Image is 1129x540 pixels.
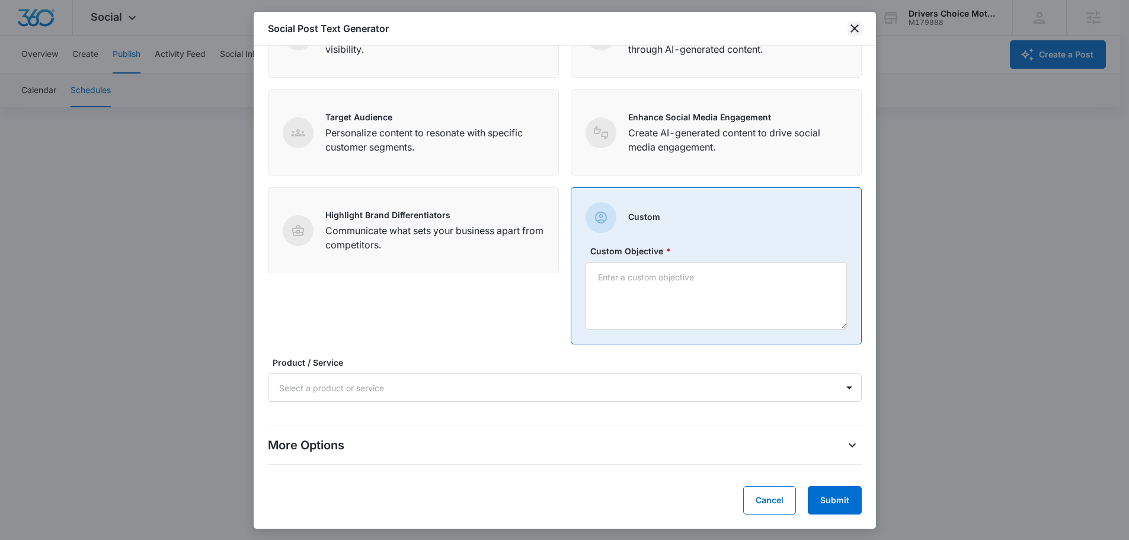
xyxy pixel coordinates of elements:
p: Enhance Social Media Engagement [628,111,847,123]
button: close [847,21,862,36]
p: More Options [268,436,344,454]
button: Cancel [743,486,796,515]
p: Target Audience [325,111,544,123]
label: Product / Service [273,356,866,369]
button: More Options [843,436,862,455]
p: Communicate what sets your business apart from competitors. [325,223,544,252]
label: Custom Objective [590,245,852,257]
p: Highlight Brand Differentiators [325,209,544,221]
p: Create AI-generated content to drive social media engagement. [628,126,847,154]
h1: Social Post Text Generator [268,21,389,36]
p: Personalize content to resonate with specific customer segments. [325,126,544,154]
p: Custom [628,210,660,223]
button: Submit [808,486,862,515]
